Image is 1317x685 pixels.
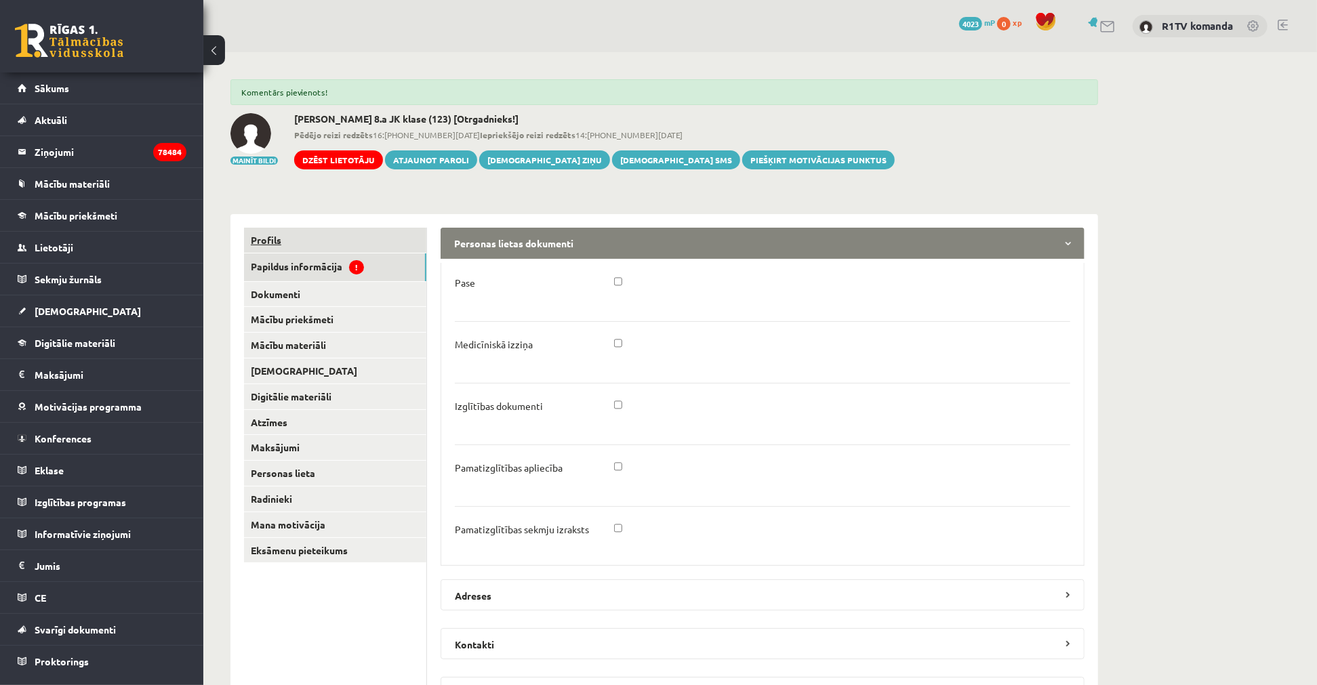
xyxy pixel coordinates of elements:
a: [DEMOGRAPHIC_DATA] [244,358,426,383]
a: Sākums [18,72,186,104]
span: Konferences [35,432,92,444]
h2: [PERSON_NAME] 8.a JK klase (123) [Otrgadnieks!] [294,113,895,125]
span: Izglītības programas [35,496,126,508]
span: 0 [997,17,1011,30]
a: Rīgas 1. Tālmācības vidusskola [15,24,123,58]
a: Maksājumi [244,435,426,460]
a: Profils [244,228,426,253]
span: CE [35,591,46,604]
a: Dokumenti [244,282,426,307]
img: Samanta Jakušonoka [230,113,271,154]
a: Personas lieta [244,461,426,486]
span: Jumis [35,560,60,572]
legend: Maksājumi [35,359,186,390]
b: Iepriekšējo reizi redzēts [480,129,575,140]
a: Mācību materiāli [244,333,426,358]
a: Mana motivācija [244,512,426,537]
p: Pamatizglītības sekmju izraksts [455,523,589,535]
a: CE [18,582,186,613]
span: xp [1013,17,1021,28]
span: Mācību priekšmeti [35,209,117,222]
a: Atjaunot paroli [385,150,477,169]
a: [DEMOGRAPHIC_DATA] [18,295,186,327]
span: Sekmju žurnāls [35,273,102,285]
b: Pēdējo reizi redzēts [294,129,373,140]
span: Lietotāji [35,241,73,253]
a: Papildus informācija! [244,253,426,281]
legend: Adreses [441,579,1085,610]
a: Digitālie materiāli [18,327,186,358]
a: Motivācijas programma [18,391,186,422]
a: Mācību priekšmeti [244,307,426,332]
span: Eklase [35,464,64,476]
a: Konferences [18,423,186,454]
a: 4023 mP [959,17,995,28]
div: Komentārs pievienots! [230,79,1098,105]
a: Radinieki [244,486,426,512]
img: R1TV komanda [1139,20,1153,34]
a: Ziņojumi78484 [18,136,186,167]
a: Dzēst lietotāju [294,150,383,169]
span: [DEMOGRAPHIC_DATA] [35,305,141,317]
a: Proktorings [18,646,186,677]
span: Proktorings [35,655,89,667]
span: 4023 [959,17,982,30]
a: Informatīvie ziņojumi [18,518,186,549]
p: Izglītības dokumenti [455,400,543,412]
a: Digitālie materiāli [244,384,426,409]
a: Eklase [18,455,186,486]
a: Sekmju žurnāls [18,264,186,295]
a: Aktuāli [18,104,186,136]
legend: Kontakti [441,628,1085,659]
span: Mācību materiāli [35,178,110,190]
p: Medicīniskā izziņa [455,338,533,350]
a: Izglītības programas [18,486,186,518]
i: 78484 [153,143,186,161]
a: 0 xp [997,17,1028,28]
span: Motivācijas programma [35,400,142,413]
a: [DEMOGRAPHIC_DATA] ziņu [479,150,610,169]
a: R1TV komanda [1162,19,1233,33]
span: ! [349,260,364,274]
a: Lietotāji [18,232,186,263]
a: Svarīgi dokumenti [18,614,186,645]
p: Pase [455,276,475,289]
p: Pamatizglītības apliecība [455,461,563,474]
a: Maksājumi [18,359,186,390]
a: Piešķirt motivācijas punktus [742,150,895,169]
span: Informatīvie ziņojumi [35,528,131,540]
button: Mainīt bildi [230,157,278,165]
span: Sākums [35,82,69,94]
span: 16:[PHONE_NUMBER][DATE] 14:[PHONE_NUMBER][DATE] [294,129,895,141]
a: Jumis [18,550,186,581]
span: Digitālie materiāli [35,337,115,349]
a: Mācību materiāli [18,168,186,199]
legend: Personas lietas dokumenti [441,228,1085,259]
a: [DEMOGRAPHIC_DATA] SMS [612,150,740,169]
span: Svarīgi dokumenti [35,623,116,636]
span: Aktuāli [35,114,67,126]
a: Mācību priekšmeti [18,200,186,231]
a: Atzīmes [244,410,426,435]
span: mP [984,17,995,28]
legend: Ziņojumi [35,136,186,167]
a: Eksāmenu pieteikums [244,538,426,563]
